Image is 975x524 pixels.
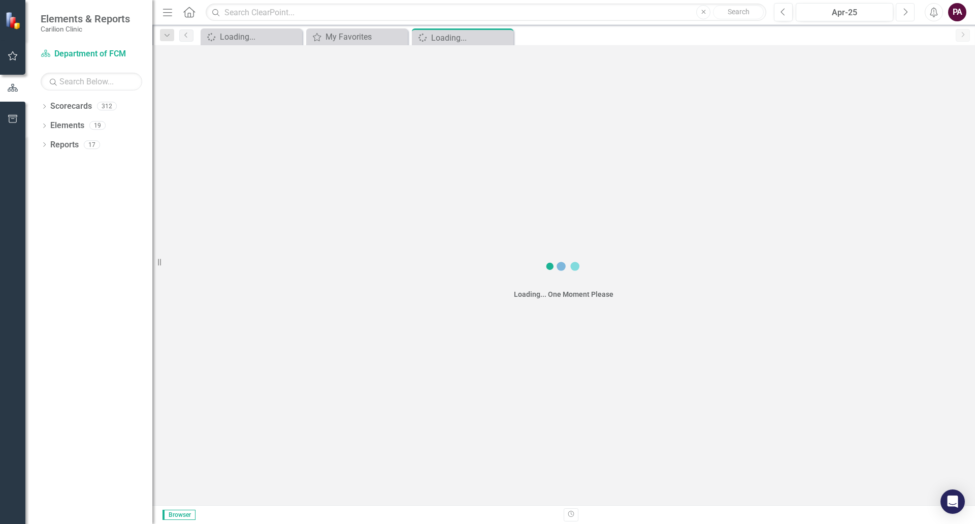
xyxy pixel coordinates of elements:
[796,3,893,21] button: Apr-25
[50,101,92,112] a: Scorecards
[41,48,142,60] a: Department of FCM
[948,3,966,21] button: PA
[5,12,23,29] img: ClearPoint Strategy
[713,5,764,19] button: Search
[41,73,142,90] input: Search Below...
[97,102,117,111] div: 312
[84,140,100,149] div: 17
[89,121,106,130] div: 19
[50,120,84,132] a: Elements
[799,7,890,19] div: Apr-25
[220,30,300,43] div: Loading...
[203,30,300,43] a: Loading...
[326,30,405,43] div: My Favorites
[940,489,965,514] div: Open Intercom Messenger
[514,289,613,299] div: Loading... One Moment Please
[162,510,196,520] span: Browser
[50,139,79,151] a: Reports
[206,4,766,21] input: Search ClearPoint...
[728,8,750,16] span: Search
[41,25,130,33] small: Carilion Clinic
[309,30,405,43] a: My Favorites
[431,32,511,44] div: Loading...
[41,13,130,25] span: Elements & Reports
